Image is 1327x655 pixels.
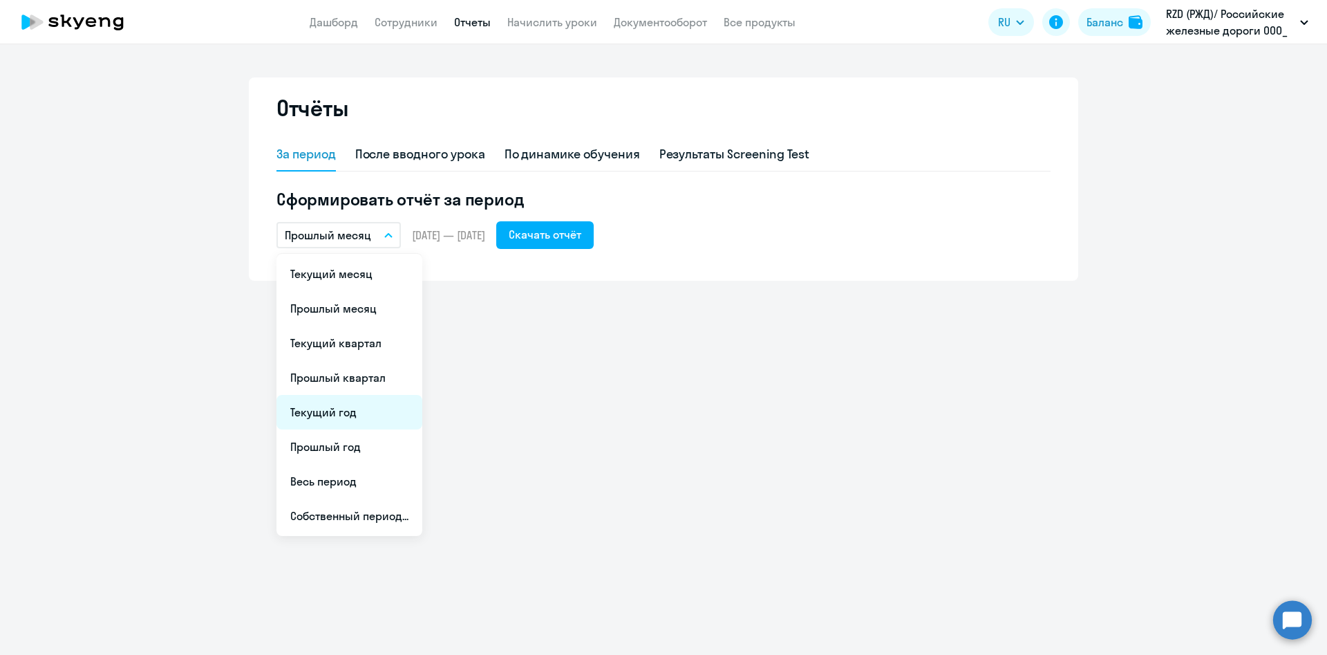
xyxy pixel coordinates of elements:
[276,145,336,163] div: За период
[614,15,707,29] a: Документооборот
[375,15,437,29] a: Сотрудники
[505,145,640,163] div: По динамике обучения
[1166,6,1295,39] p: RZD (РЖД)/ Российские железные дороги ООО_ KAM, КОРПОРАТИВНЫЙ УНИВЕРСИТЕТ РЖД АНО ДПО
[659,145,810,163] div: Результаты Screening Test
[507,15,597,29] a: Начислить уроки
[276,188,1051,210] h5: Сформировать отчёт за период
[276,94,348,122] h2: Отчёты
[496,221,594,249] button: Скачать отчёт
[998,14,1010,30] span: RU
[1078,8,1151,36] button: Балансbalance
[1086,14,1123,30] div: Баланс
[1159,6,1315,39] button: RZD (РЖД)/ Российские железные дороги ООО_ KAM, КОРПОРАТИВНЫЙ УНИВЕРСИТЕТ РЖД АНО ДПО
[509,226,581,243] div: Скачать отчёт
[412,228,485,243] span: [DATE] — [DATE]
[276,254,422,536] ul: RU
[724,15,796,29] a: Все продукты
[1129,15,1142,29] img: balance
[276,222,401,248] button: Прошлый месяц
[355,145,485,163] div: После вводного урока
[988,8,1034,36] button: RU
[454,15,491,29] a: Отчеты
[285,227,371,243] p: Прошлый месяц
[310,15,358,29] a: Дашборд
